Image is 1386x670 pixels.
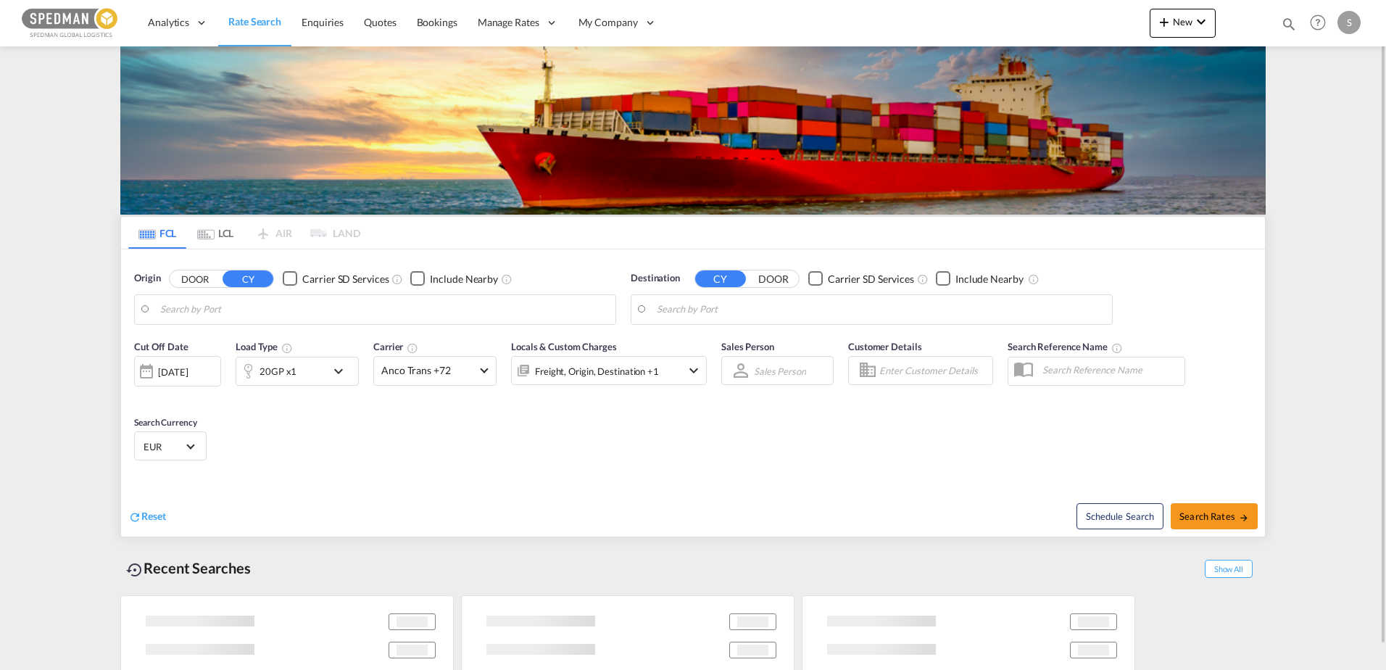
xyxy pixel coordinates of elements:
button: CY [223,270,273,287]
span: New [1155,16,1210,28]
md-icon: The selected Trucker/Carrierwill be displayed in the rate results If the rates are from another f... [407,342,418,354]
input: Enter Customer Details [879,360,988,381]
span: Search Currency [134,417,197,428]
md-icon: icon-backup-restore [126,561,144,579]
md-checkbox: Checkbox No Ink [936,271,1024,286]
md-select: Sales Person [752,360,808,381]
md-tab-item: LCL [186,217,244,249]
div: Help [1306,10,1337,36]
span: Load Type [236,341,293,352]
div: Include Nearby [955,272,1024,286]
md-icon: icon-chevron-down [1192,13,1210,30]
md-icon: Unchecked: Search for CY (Container Yard) services for all selected carriers.Checked : Search for... [391,273,403,285]
md-checkbox: Checkbox No Ink [808,271,914,286]
div: S [1337,11,1361,34]
md-icon: Unchecked: Ignores neighbouring ports when fetching rates.Checked : Includes neighbouring ports w... [1028,273,1039,285]
span: Show All [1205,560,1253,578]
span: Analytics [148,15,189,30]
span: Enquiries [302,16,344,28]
span: Locals & Custom Charges [511,341,617,352]
span: Manage Rates [478,15,539,30]
span: Destination [631,271,680,286]
input: Search Reference Name [1035,359,1184,381]
span: Anco Trans +72 [381,363,476,378]
div: 20GP x1icon-chevron-down [236,357,359,386]
span: Customer Details [848,341,921,352]
span: Cut Off Date [134,341,188,352]
button: icon-plus 400-fgNewicon-chevron-down [1150,9,1216,38]
md-datepicker: Select [134,385,145,405]
md-icon: Unchecked: Ignores neighbouring ports when fetching rates.Checked : Includes neighbouring ports w... [501,273,513,285]
img: LCL+%26+FCL+BACKGROUND.png [120,46,1266,215]
span: Bookings [417,16,457,28]
button: Note: By default Schedule search will only considerorigin ports, destination ports and cut off da... [1076,503,1163,529]
div: Origin DOOR CY Checkbox No InkUnchecked: Search for CY (Container Yard) services for all selected... [121,249,1265,537]
div: Freight Origin Destination Factory Stuffingicon-chevron-down [511,356,707,385]
span: Help [1306,10,1330,35]
input: Search by Port [160,299,608,320]
md-checkbox: Checkbox No Ink [283,271,389,286]
img: c12ca350ff1b11efb6b291369744d907.png [22,7,120,39]
span: Carrier [373,341,418,352]
md-icon: icon-arrow-right [1239,513,1249,523]
button: CY [695,270,746,287]
span: Sales Person [721,341,774,352]
md-icon: Unchecked: Search for CY (Container Yard) services for all selected carriers.Checked : Search for... [917,273,929,285]
button: DOOR [748,270,799,287]
md-icon: Your search will be saved by the below given name [1111,342,1123,354]
div: [DATE] [134,356,221,386]
button: DOOR [170,270,220,287]
span: Quotes [364,16,396,28]
span: Reset [141,510,166,522]
span: Search Reference Name [1008,341,1123,352]
md-icon: icon-chevron-down [330,363,354,380]
div: icon-magnify [1281,16,1297,38]
md-checkbox: Checkbox No Ink [410,271,498,286]
span: Rate Search [228,15,281,28]
button: Search Ratesicon-arrow-right [1171,503,1258,529]
md-pagination-wrapper: Use the left and right arrow keys to navigate between tabs [128,217,360,249]
md-select: Select Currency: € EUREuro [142,436,199,457]
div: Carrier SD Services [302,272,389,286]
md-icon: icon-magnify [1281,16,1297,32]
md-icon: icon-chevron-down [685,362,702,379]
div: Freight Origin Destination Factory Stuffing [535,361,659,381]
div: icon-refreshReset [128,509,166,525]
div: 20GP x1 [260,361,296,381]
span: EUR [144,440,184,453]
span: Origin [134,271,160,286]
md-icon: icon-plus 400-fg [1155,13,1173,30]
md-icon: icon-refresh [128,510,141,524]
div: Recent Searches [120,552,257,584]
span: My Company [578,15,638,30]
input: Search by Port [657,299,1105,320]
span: Search Rates [1179,510,1249,522]
div: [DATE] [158,365,188,379]
md-tab-item: FCL [128,217,186,249]
md-icon: icon-information-outline [281,342,293,354]
div: Include Nearby [430,272,498,286]
div: Carrier SD Services [828,272,914,286]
